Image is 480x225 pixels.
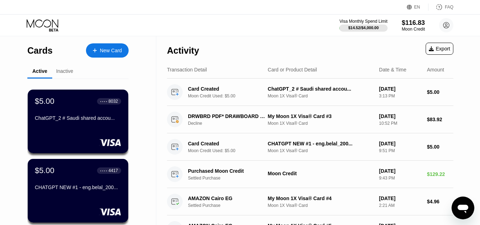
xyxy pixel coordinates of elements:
[379,121,421,126] div: 10:52 PM
[188,141,268,146] div: Card Created
[379,148,421,153] div: 9:51 PM
[268,148,373,153] div: Moon 1X Visa® Card
[35,115,121,121] div: ChatGPT_2 # Saudi shared accou...
[167,67,207,73] div: Transaction Detail
[100,100,107,102] div: ● ● ● ●
[268,203,373,208] div: Moon 1X Visa® Card
[429,46,450,52] div: Export
[167,106,453,133] div: DRWBRD PDF* DRAWBOARD +6100000 AUDeclineMy Moon 1X Visa® Card #3Moon 1X Visa® Card[DATE]10:52 PM$...
[188,113,268,119] div: DRWBRD PDF* DRAWBOARD +6100000 AU
[188,93,274,98] div: Moon Credit Used: $5.00
[379,86,421,92] div: [DATE]
[414,5,420,10] div: EN
[427,171,453,177] div: $129.22
[348,26,379,30] div: $14.52 / $4,000.00
[108,168,118,173] div: 4417
[268,86,373,92] div: ChatGPT_2 # Saudi shared accou...
[428,4,453,11] div: FAQ
[268,195,373,201] div: My Moon 1X Visa® Card #4
[407,4,428,11] div: EN
[268,67,317,73] div: Card or Product Detail
[379,67,406,73] div: Date & Time
[167,45,199,56] div: Activity
[427,89,453,95] div: $5.00
[188,203,274,208] div: Settled Purchase
[27,45,53,56] div: Cards
[100,48,122,54] div: New Card
[56,68,73,74] div: Inactive
[402,19,425,27] div: $116.83
[339,19,387,24] div: Visa Monthly Spend Limit
[32,68,47,74] div: Active
[188,195,268,201] div: AMAZON Cairo EG
[445,5,453,10] div: FAQ
[188,176,274,181] div: Settled Purchase
[100,170,107,172] div: ● ● ● ●
[35,166,54,175] div: $5.00
[402,19,425,32] div: $116.83Moon Credit
[379,93,421,98] div: 3:13 PM
[188,86,268,92] div: Card Created
[28,159,128,223] div: $5.00● ● ● ●4417CHATGPT NEW #1 - eng.belal_200...
[268,93,373,98] div: Moon 1X Visa® Card
[188,168,268,174] div: Purchased Moon Credit
[268,121,373,126] div: Moon 1X Visa® Card
[426,43,453,55] div: Export
[86,43,129,58] div: New Card
[427,199,453,204] div: $4.96
[167,188,453,215] div: AMAZON Cairo EGSettled PurchaseMy Moon 1X Visa® Card #4Moon 1X Visa® Card[DATE]2:21 AM$4.96
[379,168,421,174] div: [DATE]
[188,121,274,126] div: Decline
[379,203,421,208] div: 2:21 AM
[339,19,387,32] div: Visa Monthly Spend Limit$14.52/$4,000.00
[402,27,425,32] div: Moon Credit
[167,161,453,188] div: Purchased Moon CreditSettled PurchaseMoon Credit[DATE]9:43 PM$129.22
[427,117,453,122] div: $83.92
[167,79,453,106] div: Card CreatedMoon Credit Used: $5.00ChatGPT_2 # Saudi shared accou...Moon 1X Visa® Card[DATE]3:13 ...
[379,176,421,181] div: 9:43 PM
[167,133,453,161] div: Card CreatedMoon Credit Used: $5.00CHATGPT NEW #1 - eng.belal_200...Moon 1X Visa® Card[DATE]9:51 ...
[379,195,421,201] div: [DATE]
[268,141,373,146] div: CHATGPT NEW #1 - eng.belal_200...
[35,184,121,190] div: CHATGPT NEW #1 - eng.belal_200...
[427,67,444,73] div: Amount
[379,113,421,119] div: [DATE]
[268,113,373,119] div: My Moon 1X Visa® Card #3
[452,197,474,219] iframe: Button to launch messaging window
[427,144,453,150] div: $5.00
[35,97,54,106] div: $5.00
[108,99,118,104] div: 8032
[28,90,128,153] div: $5.00● ● ● ●8032ChatGPT_2 # Saudi shared accou...
[188,148,274,153] div: Moon Credit Used: $5.00
[379,141,421,146] div: [DATE]
[268,171,373,176] div: Moon Credit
